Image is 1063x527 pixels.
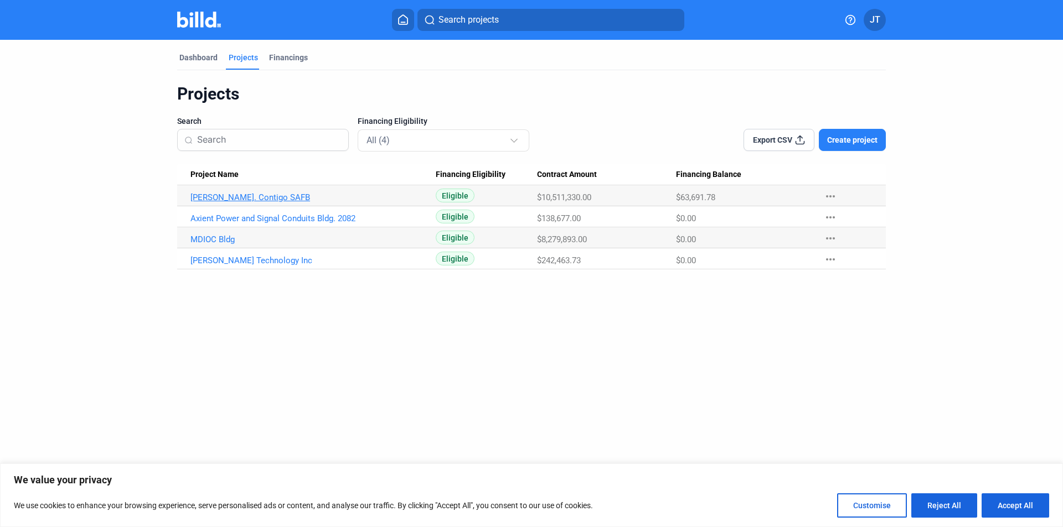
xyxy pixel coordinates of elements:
span: JT [870,13,880,27]
span: Project Name [190,170,239,180]
span: Eligible [436,189,474,202]
div: Financing Balance [676,170,813,180]
span: Search [177,116,202,127]
span: $138,677.00 [537,213,581,223]
div: Financing Eligibility [436,170,538,180]
button: Reject All [911,493,977,518]
input: Search [197,128,342,152]
mat-select-trigger: All (4) [367,135,390,145]
div: Dashboard [179,52,218,63]
button: Export CSV [744,129,814,151]
button: Accept All [982,493,1049,518]
span: $63,691.78 [676,192,715,202]
a: [PERSON_NAME]. Contigo SAFB [190,192,436,202]
button: Customise [837,493,907,518]
button: Search projects [417,9,684,31]
span: Eligible [436,210,474,223]
span: $0.00 [676,234,696,244]
div: Projects [177,84,886,105]
div: Project Name [190,170,436,180]
p: We use cookies to enhance your browsing experience, serve personalised ads or content, and analys... [14,499,593,512]
span: $8,279,893.00 [537,234,587,244]
span: Search projects [438,13,499,27]
mat-icon: more_horiz [824,190,837,203]
div: Projects [229,52,258,63]
span: $242,463.73 [537,255,581,265]
span: $0.00 [676,255,696,265]
span: Eligible [436,231,474,244]
mat-icon: more_horiz [824,211,837,224]
p: We value your privacy [14,473,1049,487]
button: Create project [819,129,886,151]
mat-icon: more_horiz [824,253,837,266]
span: Eligible [436,252,474,265]
span: Create project [827,134,878,145]
a: [PERSON_NAME] Technology Inc [190,255,436,265]
span: $10,511,330.00 [537,192,591,202]
mat-icon: more_horiz [824,232,837,245]
span: $0.00 [676,213,696,223]
div: Contract Amount [537,170,675,180]
a: Axient Power and Signal Conduits Bldg. 2082 [190,213,436,223]
div: Financings [269,52,308,63]
button: JT [864,9,886,31]
span: Financing Eligibility [358,116,427,127]
span: Financing Eligibility [436,170,505,180]
span: Export CSV [753,134,792,145]
a: MDIOC Bldg [190,234,436,244]
img: Billd Company Logo [177,12,221,28]
span: Financing Balance [676,170,741,180]
span: Contract Amount [537,170,597,180]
